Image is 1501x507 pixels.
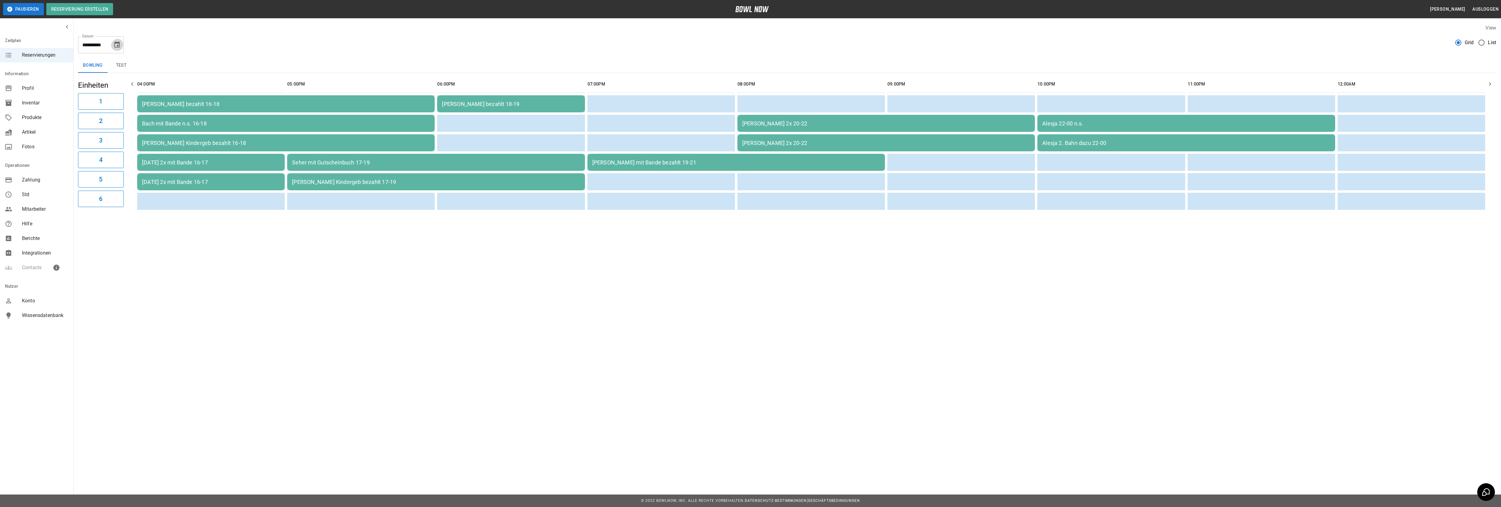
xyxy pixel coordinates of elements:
[1465,39,1474,46] span: Grid
[78,132,124,149] button: 3
[99,97,102,106] h6: 1
[99,194,102,204] h6: 6
[292,159,580,166] div: Seher mit Gutscheinbuch 17-19
[22,114,68,121] span: Produkte
[22,191,68,198] span: Std
[1188,76,1335,93] th: 11:00PM
[78,58,1496,73] div: inventory tabs
[22,176,68,184] span: Zahlung
[46,3,113,15] button: Reservierung erstellen
[887,76,1035,93] th: 09:00PM
[3,3,44,15] button: Pausieren
[1470,4,1501,15] button: Ausloggen
[745,498,807,503] a: Datenschutz-Bestimmungen
[292,179,580,185] div: [PERSON_NAME] Kindergeb bezahlt 17-19
[78,191,124,207] button: 6
[108,58,135,73] button: test
[99,155,102,165] h6: 4
[99,116,102,126] h6: 2
[142,101,430,107] div: [PERSON_NAME] bezahlt 16-18
[742,120,1030,127] div: [PERSON_NAME] 2x 20-22
[737,76,885,93] th: 08:00PM
[1338,76,1485,93] th: 12:00AM
[78,113,124,129] button: 2
[742,140,1030,146] div: [PERSON_NAME] 2x 20-22
[78,58,108,73] button: Bowling
[1037,76,1185,93] th: 10:00PM
[641,498,745,503] span: © 2022 BowlNow, Inc. Alle Rechte vorbehalten.
[22,143,68,150] span: Fotos
[22,85,68,92] span: Profil
[22,235,68,242] span: Berichte
[78,93,124,110] button: 1
[22,206,68,213] span: Mitarbeiter
[99,136,102,145] h6: 3
[1485,25,1496,31] label: View
[22,51,68,59] span: Reservierungen
[1428,4,1467,15] button: [PERSON_NAME]
[587,76,735,93] th: 07:00PM
[111,39,123,51] button: Choose date, selected date is 17. Okt. 2025
[78,80,124,90] h5: Einheiten
[22,312,68,319] span: Wissensdatenbank
[22,129,68,136] span: Artikel
[735,6,769,12] img: logo
[137,76,285,93] th: 04:00PM
[592,159,880,166] div: [PERSON_NAME] mit Bande bezahlt 19-21
[22,249,68,257] span: Integrationen
[99,174,102,184] h6: 5
[437,76,585,93] th: 06:00PM
[22,99,68,107] span: Inventar
[78,152,124,168] button: 4
[808,498,860,503] a: Geschäftsbedingungen
[142,179,280,185] div: [DATE] 2x mit Bande 16-17
[442,101,580,107] div: [PERSON_NAME] bezahlt 18-19
[1042,140,1330,146] div: Alesja 2. Bahn dazu 22-00
[22,297,68,305] span: Konto
[22,220,68,227] span: Hilfe
[1042,120,1330,127] div: Alesja 22-00 n.s.
[142,120,430,127] div: Bach mit Bande n.s. 16-18
[1488,39,1496,46] span: List
[142,159,280,166] div: [DATE] 2x mit Bande 16-17
[78,171,124,188] button: 5
[135,73,1488,212] table: sticky table
[142,140,430,146] div: [PERSON_NAME] Kindergeb bezahlt 16-18
[287,76,435,93] th: 05:00PM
